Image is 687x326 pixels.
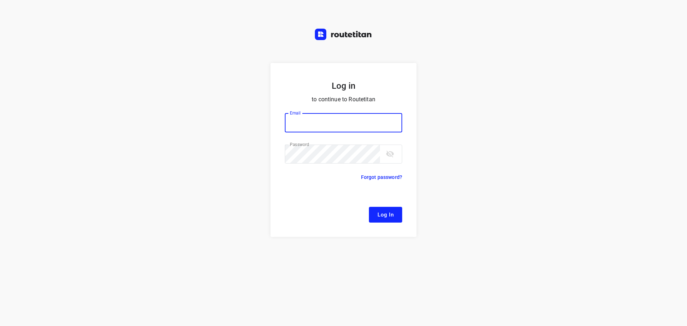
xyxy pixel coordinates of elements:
p: to continue to Routetitan [285,94,402,104]
img: Routetitan [315,29,372,40]
button: Log In [369,207,402,223]
span: Log In [377,210,394,219]
button: toggle password visibility [383,147,397,161]
h5: Log in [285,80,402,92]
p: Forgot password? [361,173,402,181]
